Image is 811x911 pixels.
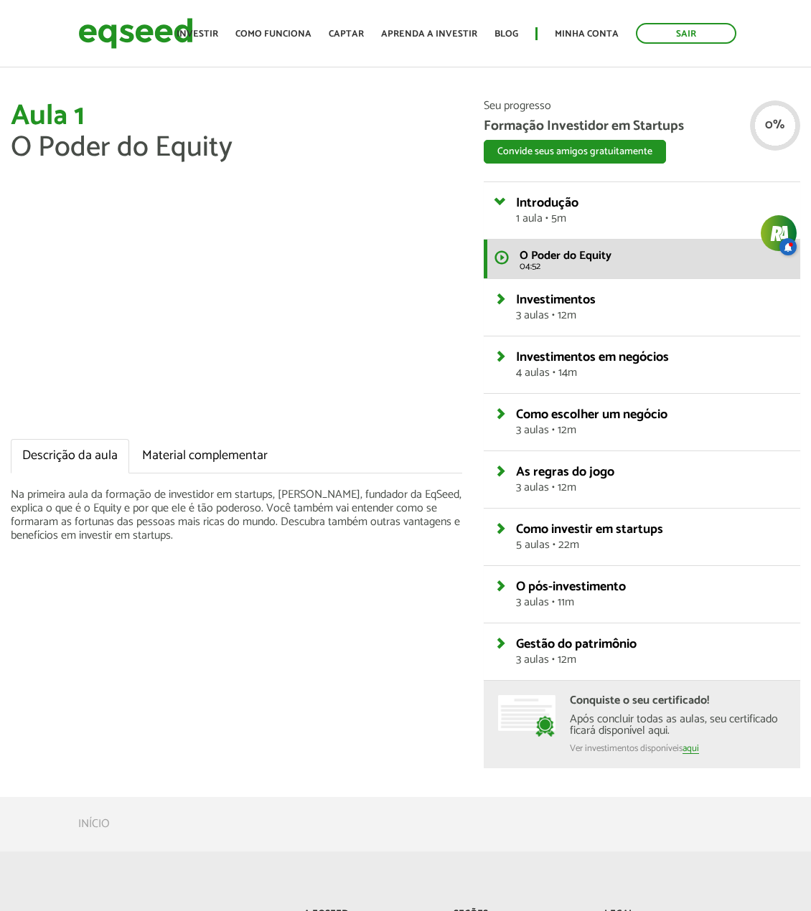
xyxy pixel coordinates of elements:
span: Como investir em startups [516,519,663,540]
span: O Poder do Equity [520,246,611,265]
a: Captar [329,29,364,39]
a: Investimentos em negócios4 aulas • 14m [516,351,789,379]
img: EqSeed [78,14,193,52]
span: O Poder do Equity [11,124,233,171]
a: Blog [494,29,518,39]
span: 3 aulas • 12m [516,425,789,436]
a: O Poder do Equity 04:52 [484,240,800,278]
span: Seu progresso [484,100,800,112]
strong: Conquiste o seu certificado! [570,691,709,710]
a: Introdução1 aula • 5m [516,197,789,225]
span: 3 aulas • 12m [516,654,789,666]
span: As regras do jogo [516,461,614,483]
a: Descrição da aula [11,439,129,473]
a: As regras do jogo3 aulas • 12m [516,466,789,494]
a: Como escolher um negócio3 aulas • 12m [516,408,789,436]
a: aqui [683,744,699,754]
span: 3 aulas • 12m [516,482,789,494]
span: Aula 1 [11,93,85,140]
a: Como investir em startups5 aulas • 22m [516,523,789,551]
div: Após concluir todas as aulas, seu certificado ficará disponível aqui. [570,714,786,737]
span: Introdução [516,192,578,214]
span: Investimentos em negócios [516,346,669,368]
span: Como escolher um negócio [516,404,667,425]
a: Sair [636,23,736,44]
a: Material complementar [131,439,279,473]
img: conquiste-certificado.png [498,695,555,737]
span: 3 aulas • 12m [516,310,789,321]
span: 04:52 [520,262,789,271]
span: 5 aulas • 22m [516,539,789,551]
a: Investimentos3 aulas • 12m [516,293,789,321]
span: Formação Investidor em Startups [484,119,800,133]
span: Gestão do patrimônio [516,633,637,655]
iframe: YouTube video player [11,178,462,432]
span: 3 aulas • 11m [516,597,789,608]
span: Investimentos [516,289,596,311]
a: Gestão do patrimônio3 aulas • 12m [516,638,789,666]
span: O pós-investimento [516,576,626,598]
button: Convide seus amigos gratuitamente [484,140,666,164]
a: Investir [177,29,218,39]
a: O pós-investimento3 aulas • 11m [516,580,789,608]
a: Aprenda a investir [381,29,477,39]
a: Como funciona [235,29,311,39]
p: Na primeira aula da formação de investidor em startups, [PERSON_NAME], fundador da EqSeed, explic... [11,488,462,543]
a: Minha conta [555,29,619,39]
a: Início [78,818,110,830]
span: 1 aula • 5m [516,213,789,225]
span: 4 aulas • 14m [516,367,789,379]
div: Ver investimentos disponíveis [570,744,786,754]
